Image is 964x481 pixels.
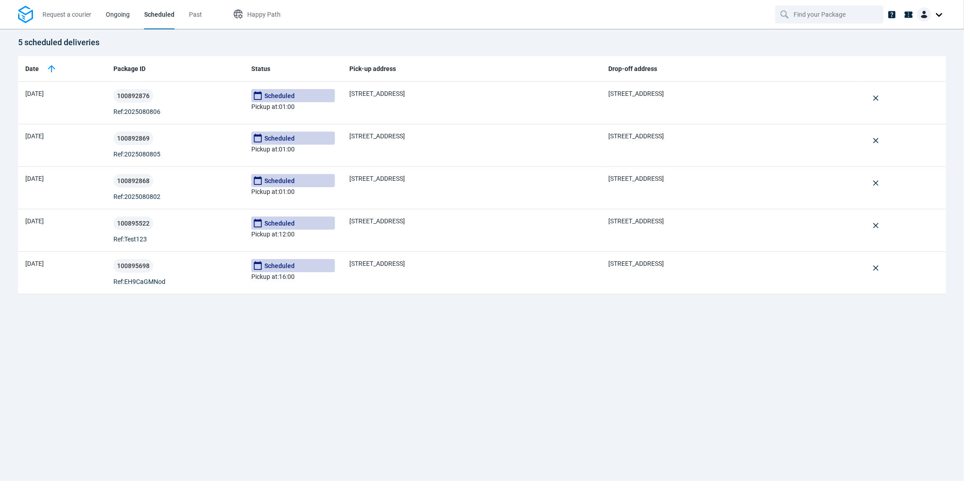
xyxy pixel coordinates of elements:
span: 16:00 [279,273,295,280]
img: Logo [18,6,33,24]
span: [DATE] [25,90,44,97]
button: 100892876 [113,89,153,103]
span: [DATE] [25,217,44,225]
span: Scheduled [251,174,335,187]
span: [DATE] [25,175,44,182]
span: Past [189,11,202,18]
span: Status [251,64,270,74]
span: Request a courier [42,11,91,18]
span: [STREET_ADDRESS] [349,132,405,140]
span: Scheduled [251,259,335,272]
span: Ongoing [106,11,130,18]
button: 100892868 [113,174,153,188]
span: 01:00 [279,103,295,110]
span: Ref: EH9CaGMNod [113,277,165,286]
span: Scheduled [251,89,335,102]
span: [STREET_ADDRESS] [349,260,405,267]
span: Scheduled [144,11,174,18]
span: Happy Path [247,11,281,18]
span: Date [25,64,39,74]
span: [DATE] [25,132,44,140]
p: Pickup at : [251,132,335,154]
span: 5 scheduled deliveries [18,38,99,47]
span: Ref: 2025080806 [113,107,160,116]
span: Pick-up address [349,64,396,74]
span: Scheduled [251,217,335,230]
span: Drop-off address [608,64,657,74]
input: Find your Package [794,6,867,23]
span: [STREET_ADDRESS] [608,217,664,225]
button: 100895522 [113,217,153,230]
p: Pickup at : [251,259,335,282]
span: 100892876 [117,93,150,99]
span: [STREET_ADDRESS] [349,175,405,182]
p: Pickup at : [251,217,335,239]
span: 12:00 [279,231,295,238]
button: 100895698 [113,259,153,273]
p: Pickup at : [251,174,335,197]
span: 01:00 [279,188,295,195]
p: Pickup at : [251,89,335,112]
span: Package ID [113,64,146,74]
span: [DATE] [25,260,44,267]
span: Ref: 2025080802 [113,192,160,201]
span: 01:00 [279,146,295,153]
span: [STREET_ADDRESS] [608,260,664,267]
span: 100895522 [117,220,150,226]
span: [STREET_ADDRESS] [608,175,664,182]
span: [STREET_ADDRESS] [608,90,664,97]
img: Client [917,7,931,22]
span: [STREET_ADDRESS] [608,132,664,140]
span: 100892869 [117,135,150,141]
span: 100892868 [117,178,150,184]
th: Toggle SortBy [18,56,106,82]
span: Scheduled [251,132,335,145]
button: 100892869 [113,132,153,145]
span: 100895698 [117,263,150,269]
span: [STREET_ADDRESS] [349,90,405,97]
span: Ref: Test123 [113,235,147,244]
span: [STREET_ADDRESS] [349,217,405,225]
span: Ref: 2025080805 [113,150,160,159]
img: sorting [46,63,57,74]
